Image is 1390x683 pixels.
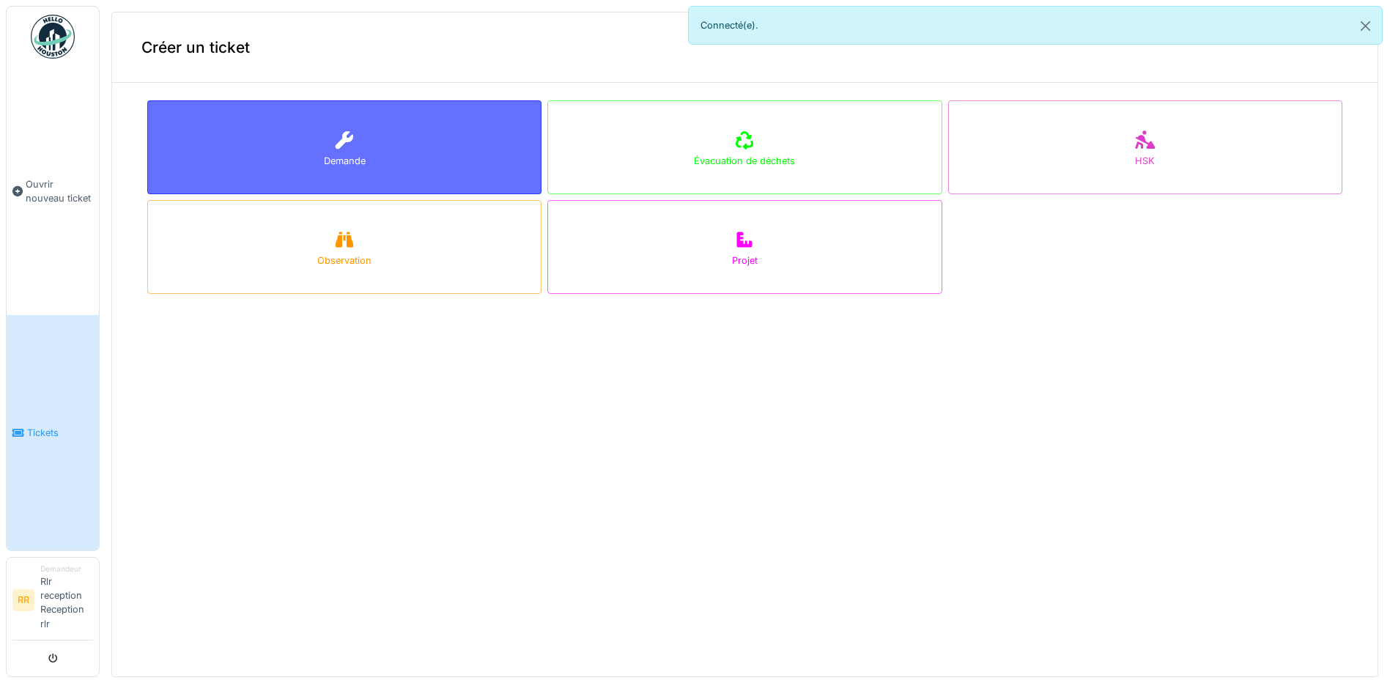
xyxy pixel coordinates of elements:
span: Tickets [27,426,93,440]
button: Close [1349,7,1382,45]
li: Rlr reception Reception rlr [40,564,93,637]
span: Ouvrir nouveau ticket [26,177,93,205]
div: HSK [1135,154,1155,168]
div: Projet [732,254,758,267]
a: Ouvrir nouveau ticket [7,67,99,315]
a: RR DemandeurRlr reception Reception rlr [12,564,93,640]
a: Tickets [7,315,99,550]
div: Créer un ticket [112,12,1378,83]
div: Évacuation de déchets [694,154,795,168]
div: Demande [324,154,366,168]
div: Demandeur [40,564,93,575]
img: Badge_color-CXgf-gQk.svg [31,15,75,59]
div: Observation [317,254,371,267]
div: Connecté(e). [688,6,1383,45]
li: RR [12,589,34,611]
